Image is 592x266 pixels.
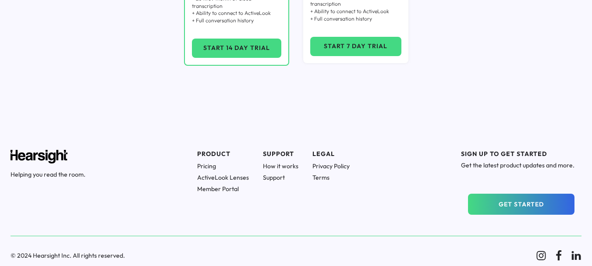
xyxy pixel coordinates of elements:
[263,174,298,181] h1: Support
[263,150,298,159] div: SUPPORT
[192,39,281,58] button: START 14 DAY TRIAL
[310,37,401,56] button: START 7 DAY TRIAL
[263,162,298,170] h1: How it works
[197,174,249,181] h1: ActiveLook Lenses
[312,174,350,181] h1: Terms
[461,161,574,169] h1: Get the latest product updates and more.
[11,252,525,259] h1: © 2024 Hearsight Inc. All rights reserved.
[312,162,350,170] h1: Privacy Policy
[11,150,67,163] img: Hearsight logo
[197,185,249,193] h1: Member Portal
[197,162,249,170] h1: Pricing
[11,170,85,178] h1: Helping you read the room.
[468,194,574,215] button: GET STARTED
[197,150,249,159] div: PRODUCT
[461,150,574,158] h1: SIGN UP TO GET STARTED
[312,150,350,159] div: LEGAL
